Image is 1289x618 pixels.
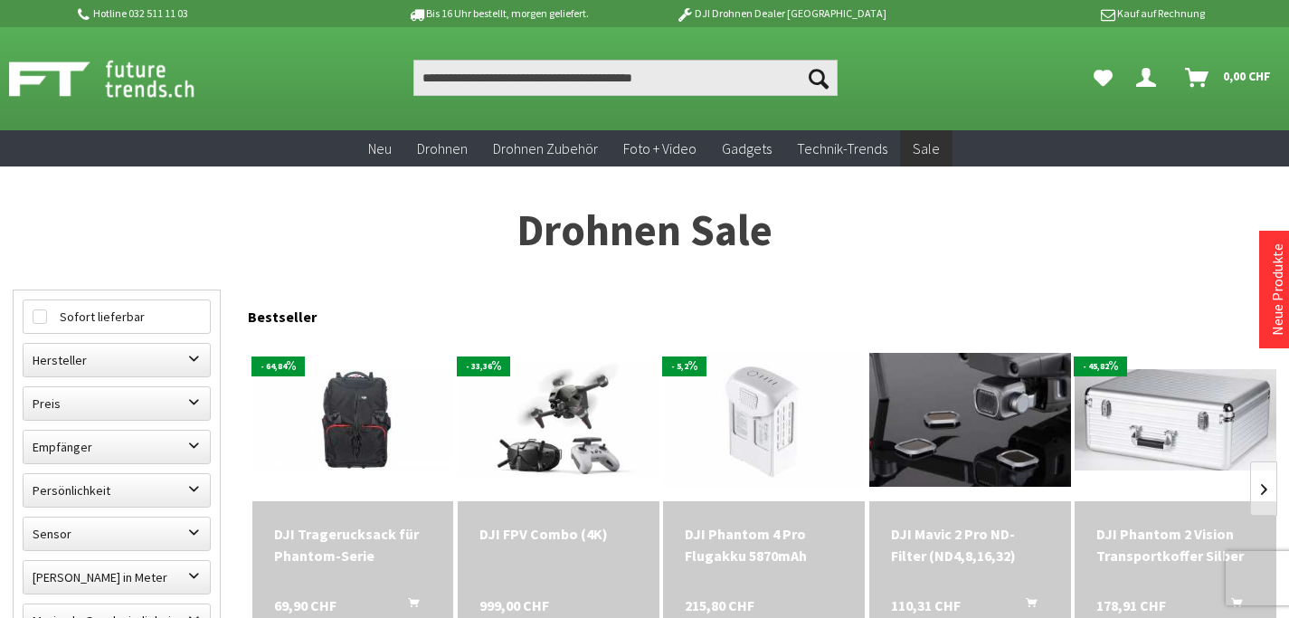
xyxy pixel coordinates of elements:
a: Dein Konto [1129,60,1171,96]
span: Drohnen [417,139,468,157]
span: 215,80 CHF [685,594,754,616]
label: Empfänger [24,431,210,463]
span: Gadgets [722,139,772,157]
div: DJI Tragerucksack für Phantom-Serie [274,523,432,566]
h1: Drohnen Sale [13,208,1276,253]
a: Sale [900,130,953,167]
a: Neue Produkte [1268,243,1286,336]
a: Foto + Video [611,130,709,167]
a: Meine Favoriten [1085,60,1122,96]
span: 0,00 CHF [1223,62,1271,90]
p: Kauf auf Rechnung [923,3,1205,24]
img: Shop Futuretrends - zur Startseite wechseln [9,56,234,101]
label: Hersteller [24,344,210,376]
a: Gadgets [709,130,784,167]
label: Persönlichkeit [24,474,210,507]
p: Bis 16 Uhr bestellt, morgen geliefert. [357,3,640,24]
a: Technik-Trends [784,130,900,167]
div: DJI FPV Combo (4K) [479,523,638,545]
span: Drohnen Zubehör [493,139,598,157]
img: DJI Phantom 4 Pro Flugakku 5870mAh [663,353,865,488]
img: DJI FPV Combo (4K) [458,363,659,477]
img: DJI Phantom 2 Vision Transportkoffer Silber [1075,369,1276,471]
p: DJI Drohnen Dealer [GEOGRAPHIC_DATA] [640,3,922,24]
button: In den Warenkorb [1004,594,1047,618]
span: 110,31 CHF [891,594,961,616]
a: DJI Mavic 2 Pro ND-Filter (ND4,8,16,32) 110,31 CHF In den Warenkorb [891,523,1049,566]
button: In den Warenkorb [386,594,430,618]
div: DJI Phantom 4 Pro Flugakku 5870mAh [685,523,843,566]
a: Drohnen Zubehör [480,130,611,167]
a: DJI Phantom 4 Pro Flugakku 5870mAh 215,80 CHF [685,523,843,566]
a: DJI Tragerucksack für Phantom-Serie 69,90 CHF In den Warenkorb [274,523,432,566]
span: Sale [913,139,940,157]
span: Technik-Trends [797,139,887,157]
div: DJI Phantom 2 Vision Transportkoffer Silber [1096,523,1255,566]
span: 69,90 CHF [274,594,336,616]
span: Foto + Video [623,139,697,157]
p: Hotline 032 511 11 03 [75,3,357,24]
label: Sofort lieferbar [24,300,210,333]
img: DJI Tragerucksack für Phantom-Serie [252,369,454,471]
div: DJI Mavic 2 Pro ND-Filter (ND4,8,16,32) [891,523,1049,566]
a: Warenkorb [1178,60,1280,96]
label: Preis [24,387,210,420]
a: Neu [355,130,404,167]
button: In den Warenkorb [1209,594,1253,618]
span: 999,00 CHF [479,594,549,616]
img: DJI Mavic 2 Pro ND-Filter (ND4,8,16,32) [869,353,1071,488]
button: Suchen [800,60,838,96]
a: DJI FPV Combo (4K) 999,00 CHF [479,523,638,545]
a: Drohnen [404,130,480,167]
span: 178,91 CHF [1096,594,1166,616]
input: Produkt, Marke, Kategorie, EAN, Artikelnummer… [413,60,838,96]
div: Bestseller [248,290,1276,335]
label: Maximale Flughöhe in Meter [24,561,210,594]
label: Sensor [24,518,210,550]
a: DJI Phantom 2 Vision Transportkoffer Silber 178,91 CHF In den Warenkorb [1096,523,1255,566]
span: Neu [368,139,392,157]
